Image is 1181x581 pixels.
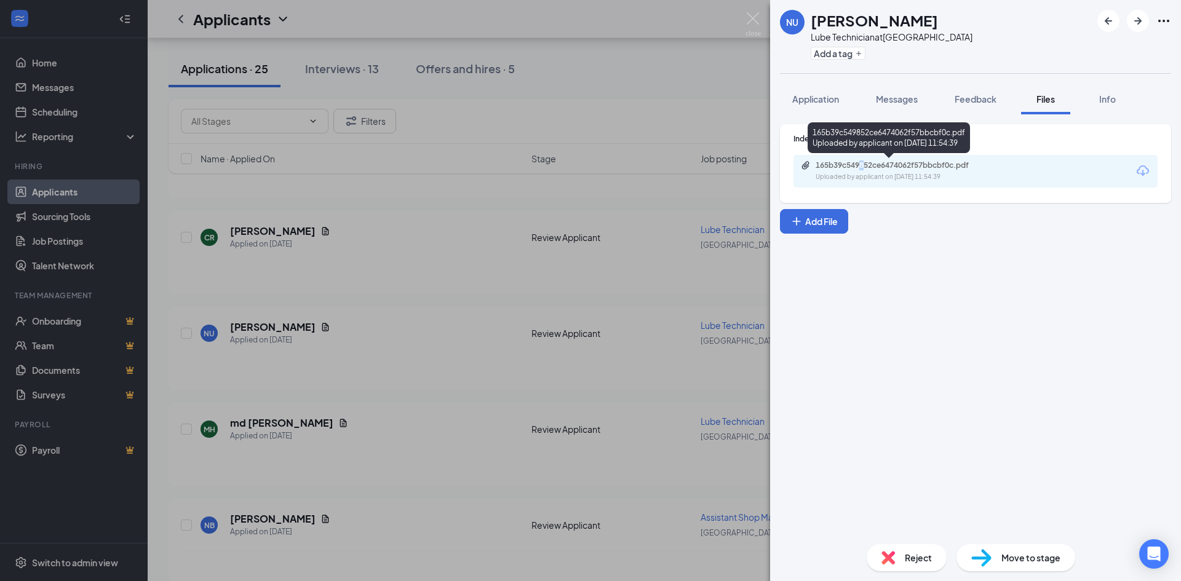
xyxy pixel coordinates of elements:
a: Paperclip165b39c549852ce6474062f57bbcbf0c.pdfUploaded by applicant on [DATE] 11:54:39 [801,160,1000,182]
span: Reject [905,551,932,564]
div: Lube Technician at [GEOGRAPHIC_DATA] [811,31,972,43]
svg: Download [1135,164,1150,178]
div: Indeed Resume [793,133,1158,144]
div: 165b39c549852ce6474062f57bbcbf0c.pdf [816,160,988,170]
div: Uploaded by applicant on [DATE] 11:54:39 [816,172,1000,182]
svg: ArrowLeftNew [1101,14,1116,28]
svg: Ellipses [1156,14,1171,28]
div: NU [786,16,798,28]
button: Add FilePlus [780,209,848,234]
svg: Paperclip [801,160,811,170]
span: Application [792,93,839,105]
span: Files [1036,93,1055,105]
button: ArrowRight [1127,10,1149,32]
span: Feedback [955,93,996,105]
div: 165b39c549852ce6474062f57bbcbf0c.pdf Uploaded by applicant on [DATE] 11:54:39 [808,122,970,153]
svg: Plus [790,215,803,227]
svg: ArrowRight [1131,14,1145,28]
span: Info [1099,93,1116,105]
h1: [PERSON_NAME] [811,10,938,31]
div: Open Intercom Messenger [1139,539,1169,569]
span: Move to stage [1001,551,1060,564]
button: PlusAdd a tag [811,47,865,60]
svg: Plus [855,50,862,57]
span: Messages [876,93,918,105]
button: ArrowLeftNew [1097,10,1119,32]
